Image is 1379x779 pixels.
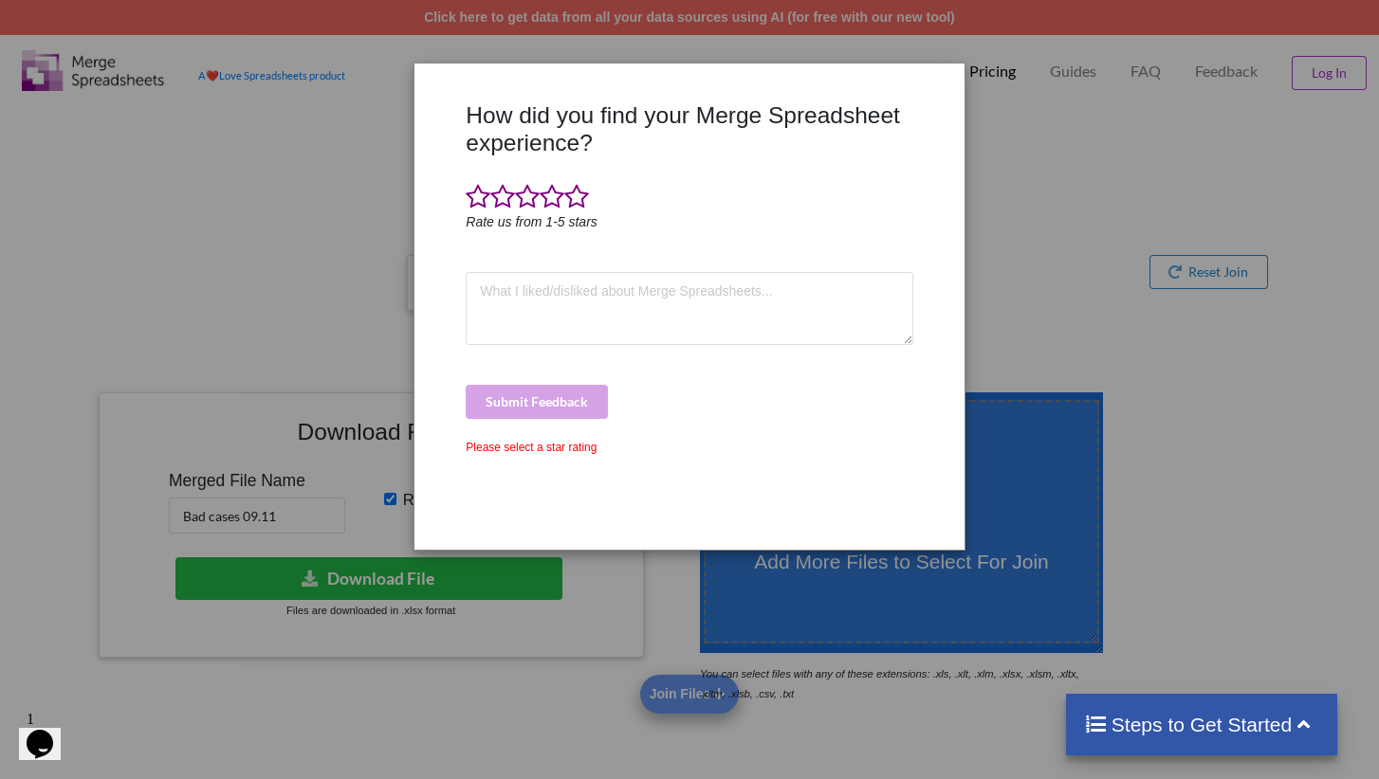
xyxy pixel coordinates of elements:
[466,101,912,157] h3: How did you find your Merge Spreadsheet experience?
[19,703,80,760] iframe: chat widget
[466,439,912,456] div: Please select a star rating
[1085,713,1319,736] h4: Steps to Get Started
[466,214,598,229] i: Rate us from 1-5 stars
